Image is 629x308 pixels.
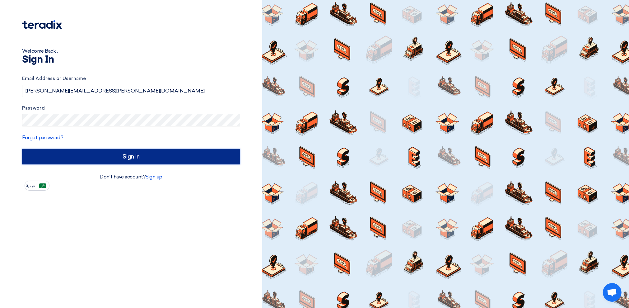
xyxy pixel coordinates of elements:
label: Password [22,105,240,112]
label: Email Address or Username [22,75,240,82]
input: Enter your business email or username [22,85,240,97]
button: العربية [25,181,49,191]
img: ar-AR.png [39,183,46,188]
div: Welcome Back ... [22,47,240,55]
div: Don't have account? [22,173,240,181]
input: Sign in [22,149,240,164]
a: Sign up [146,174,162,180]
span: العربية [26,184,37,188]
h1: Sign In [22,55,240,65]
a: Open chat [603,283,622,302]
a: Forgot password? [22,135,63,140]
img: Teradix logo [22,20,62,29]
